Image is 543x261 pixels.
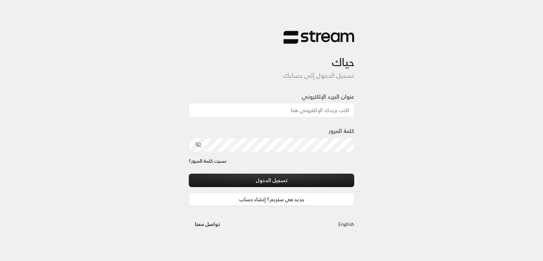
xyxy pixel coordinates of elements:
a: تواصل معنا [189,220,226,228]
h5: تسجيل الدخول إلى حسابك [189,72,354,80]
button: تواصل معنا [189,217,226,231]
button: تسجيل الدخول [189,174,354,187]
img: Stream Logo [284,30,354,44]
input: اكتب بريدك الإلكتروني هنا [189,103,354,117]
label: كلمة المرور [329,127,354,135]
a: English [338,217,354,231]
a: نسيت كلمة المرور؟ [189,158,226,165]
h3: حياك [189,44,354,69]
button: toggle password visibility [192,139,204,151]
label: عنوان البريد الإلكتروني [302,92,354,101]
a: جديد في ستريم؟ إنشاء حساب [189,193,354,206]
